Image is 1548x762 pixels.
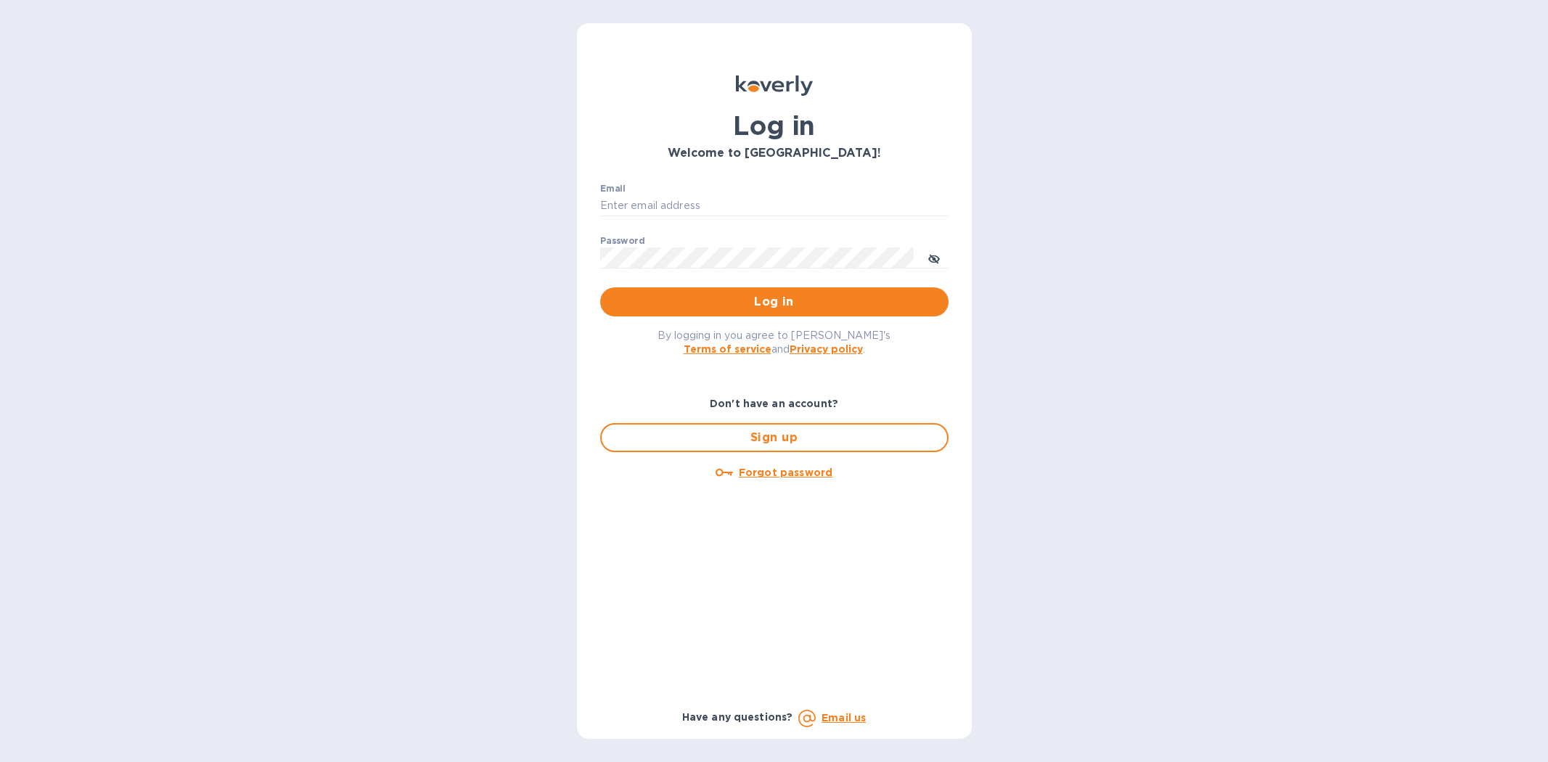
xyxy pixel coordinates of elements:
[684,343,771,355] a: Terms of service
[600,184,626,193] label: Email
[736,75,813,96] img: Koverly
[600,195,949,217] input: Enter email address
[920,243,949,272] button: toggle password visibility
[600,287,949,316] button: Log in
[612,293,937,311] span: Log in
[682,711,793,723] b: Have any questions?
[600,237,644,245] label: Password
[822,712,866,724] a: Email us
[790,343,863,355] a: Privacy policy
[739,467,832,478] u: Forgot password
[613,429,935,446] span: Sign up
[600,147,949,160] h3: Welcome to [GEOGRAPHIC_DATA]!
[658,329,890,355] span: By logging in you agree to [PERSON_NAME]'s and .
[710,398,838,409] b: Don't have an account?
[600,110,949,141] h1: Log in
[600,423,949,452] button: Sign up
